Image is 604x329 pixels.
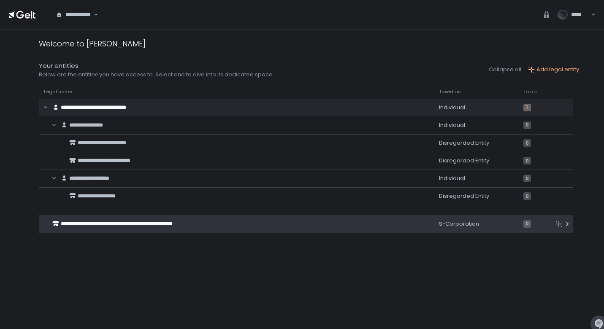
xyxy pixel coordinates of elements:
div: Welcome to [PERSON_NAME] [39,38,146,49]
div: Search for option [51,6,98,24]
div: Your entities [39,61,274,71]
span: To do [523,89,536,95]
div: Disregarded Entity [439,139,513,147]
span: 0 [523,121,531,129]
div: Individual [439,121,513,129]
span: 0 [523,192,531,200]
span: 0 [523,220,531,228]
div: S-Corporation [439,220,513,228]
div: Disregarded Entity [439,192,513,200]
span: 0 [523,139,531,147]
div: Individual [439,175,513,182]
span: 1 [523,104,531,111]
button: Add legal entity [528,66,579,73]
div: Disregarded Entity [439,157,513,164]
button: Collapse all [489,66,521,73]
span: 0 [523,175,531,182]
span: Legal name [44,89,72,95]
span: Taxed as [439,89,461,95]
div: Below are the entities you have access to. Select one to dive into its dedicated space. [39,71,274,78]
span: 0 [523,157,531,164]
div: Individual [439,104,513,111]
